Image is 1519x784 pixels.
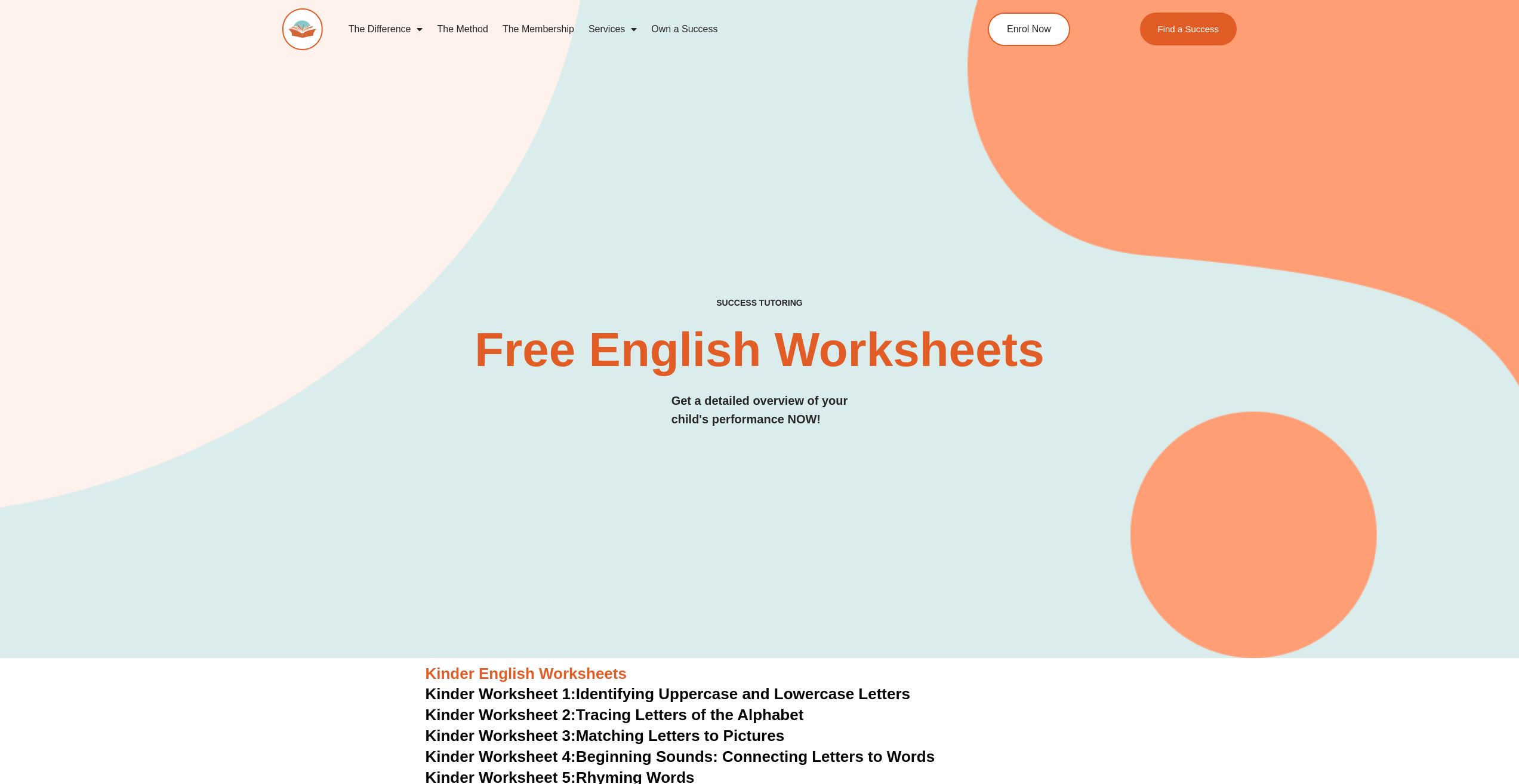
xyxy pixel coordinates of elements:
span: Enrol Now [1007,24,1051,34]
h3: Get a detailed overview of your child's performance NOW! [671,392,848,429]
nav: Menu [341,16,933,43]
h3: Kinder English Worksheets [426,664,1094,684]
h2: Free English Worksheets​ [445,326,1075,374]
a: Kinder Worksheet 2:Tracing Letters of the Alphabet [426,706,804,724]
a: The Method [430,16,495,43]
span: Find a Success [1158,24,1219,33]
a: Own a Success [644,16,725,43]
a: Kinder Worksheet 3:Matching Letters to Pictures [426,727,785,745]
span: Kinder Worksheet 2: [426,706,576,724]
a: The Membership [495,16,581,43]
a: Enrol Now [988,13,1070,46]
span: Kinder Worksheet 1: [426,685,576,703]
h4: SUCCESS TUTORING​ [618,298,901,308]
a: The Difference [341,16,430,43]
span: Kinder Worksheet 4: [426,748,576,765]
a: Kinder Worksheet 1:Identifying Uppercase and Lowercase Letters [426,685,911,703]
span: Kinder Worksheet 3: [426,727,576,745]
a: Kinder Worksheet 4:Beginning Sounds: Connecting Letters to Words [426,748,935,765]
a: Find a Success [1140,13,1237,45]
a: Services [581,16,644,43]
